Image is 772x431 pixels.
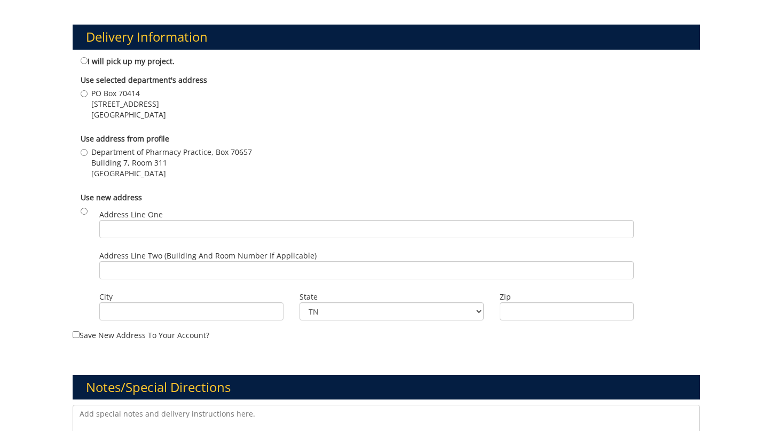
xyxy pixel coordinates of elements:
span: Department of Pharmacy Practice, Box 70657 [91,147,252,158]
label: I will pick up my project. [81,55,175,67]
h3: Delivery Information [73,25,700,49]
input: Save new address to your account? [73,331,80,338]
input: I will pick up my project. [81,57,88,64]
label: City [99,292,283,302]
span: [STREET_ADDRESS] [91,99,166,109]
label: Address Line One [99,209,634,238]
b: Use new address [81,192,142,202]
label: State [300,292,484,302]
span: [GEOGRAPHIC_DATA] [91,109,166,120]
b: Use address from profile [81,134,169,144]
span: [GEOGRAPHIC_DATA] [91,168,252,179]
input: City [99,302,283,320]
b: Use selected department's address [81,75,207,85]
input: PO Box 70414 [STREET_ADDRESS] [GEOGRAPHIC_DATA] [81,90,88,97]
input: Zip [500,302,634,320]
input: Address Line Two (Building and Room Number if applicable) [99,261,634,279]
input: Department of Pharmacy Practice, Box 70657 Building 7, Room 311 [GEOGRAPHIC_DATA] [81,149,88,156]
label: Address Line Two (Building and Room Number if applicable) [99,250,634,279]
span: Building 7, Room 311 [91,158,252,168]
span: PO Box 70414 [91,88,166,99]
h3: Notes/Special Directions [73,375,700,399]
label: Zip [500,292,634,302]
input: Address Line One [99,220,634,238]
